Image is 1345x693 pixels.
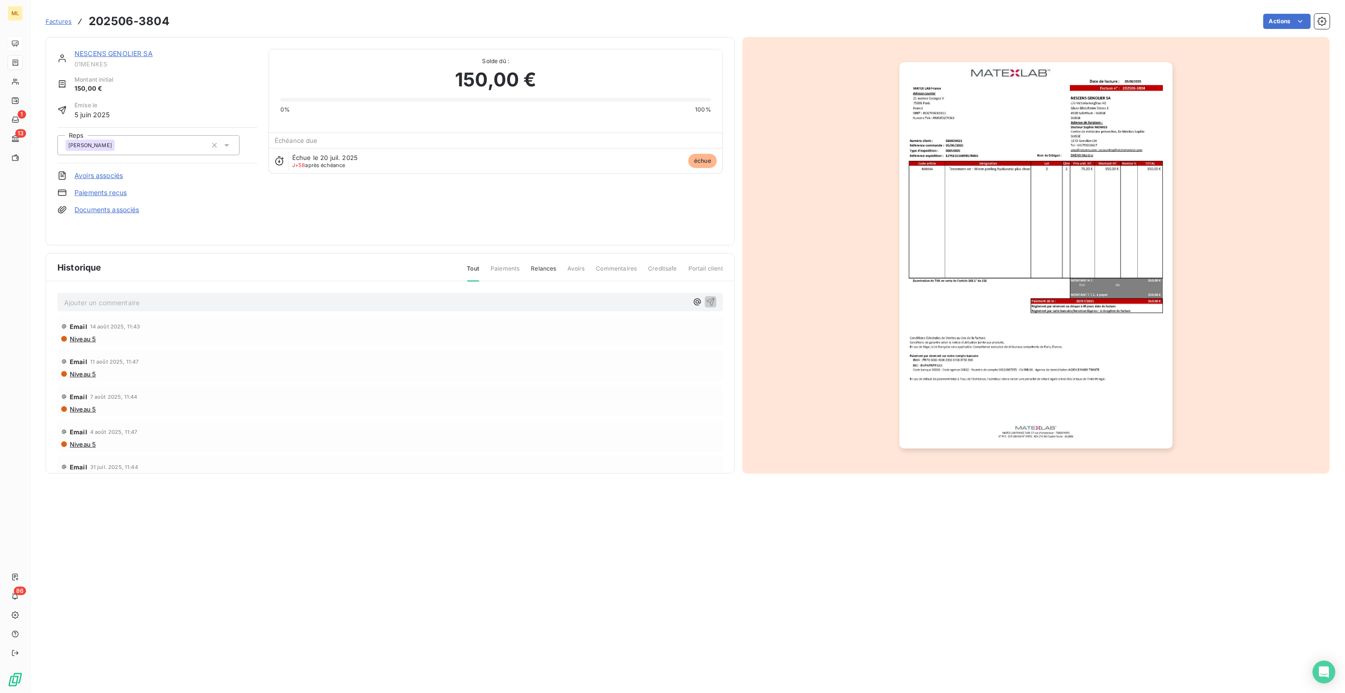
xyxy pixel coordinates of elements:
[531,264,556,281] span: Relances
[74,75,113,84] span: Montant initial
[648,264,677,281] span: Creditsafe
[90,359,139,365] span: 11 août 2025, 11:47
[292,162,345,168] span: après échéance
[688,154,717,168] span: échue
[74,49,153,57] a: NESCENS GENOLIER SA
[15,129,26,138] span: 13
[280,105,290,114] span: 0%
[74,110,110,120] span: 5 juin 2025
[695,105,711,114] span: 100%
[69,405,96,413] span: Niveau 5
[74,101,110,110] span: Émise le
[900,62,1172,449] img: invoice_thumbnail
[69,440,96,448] span: Niveau 5
[90,324,140,329] span: 14 août 2025, 11:43
[70,393,87,401] span: Email
[68,142,112,148] span: [PERSON_NAME]
[69,335,96,343] span: Niveau 5
[596,264,637,281] span: Commentaires
[455,66,536,94] span: 150,00 €
[1313,661,1336,684] div: Open Intercom Messenger
[688,264,723,281] span: Portail client
[70,428,87,436] span: Email
[1263,14,1311,29] button: Actions
[74,171,123,180] a: Avoirs associés
[292,162,306,169] span: J+58
[275,137,318,144] span: Échéance due
[90,464,138,470] span: 31 juil. 2025, 11:44
[74,84,113,94] span: 150,00 €
[491,264,519,281] span: Paiements
[46,17,72,26] a: Factures
[90,394,138,400] span: 7 août 2025, 11:44
[18,110,26,119] span: 1
[46,18,72,25] span: Factures
[74,188,127,197] a: Paiements reçus
[69,370,96,378] span: Niveau 5
[8,6,23,21] div: ML
[57,261,102,274] span: Historique
[292,154,358,161] span: Échue le 20 juil. 2025
[70,323,87,330] span: Email
[74,60,257,68] span: 01MENKES
[14,587,26,595] span: 86
[8,672,23,687] img: Logo LeanPay
[467,264,480,281] span: Tout
[568,264,585,281] span: Avoirs
[280,57,711,66] span: Solde dû :
[70,358,87,365] span: Email
[89,13,169,30] h3: 202506-3804
[70,463,87,471] span: Email
[90,429,138,435] span: 4 août 2025, 11:47
[74,205,139,215] a: Documents associés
